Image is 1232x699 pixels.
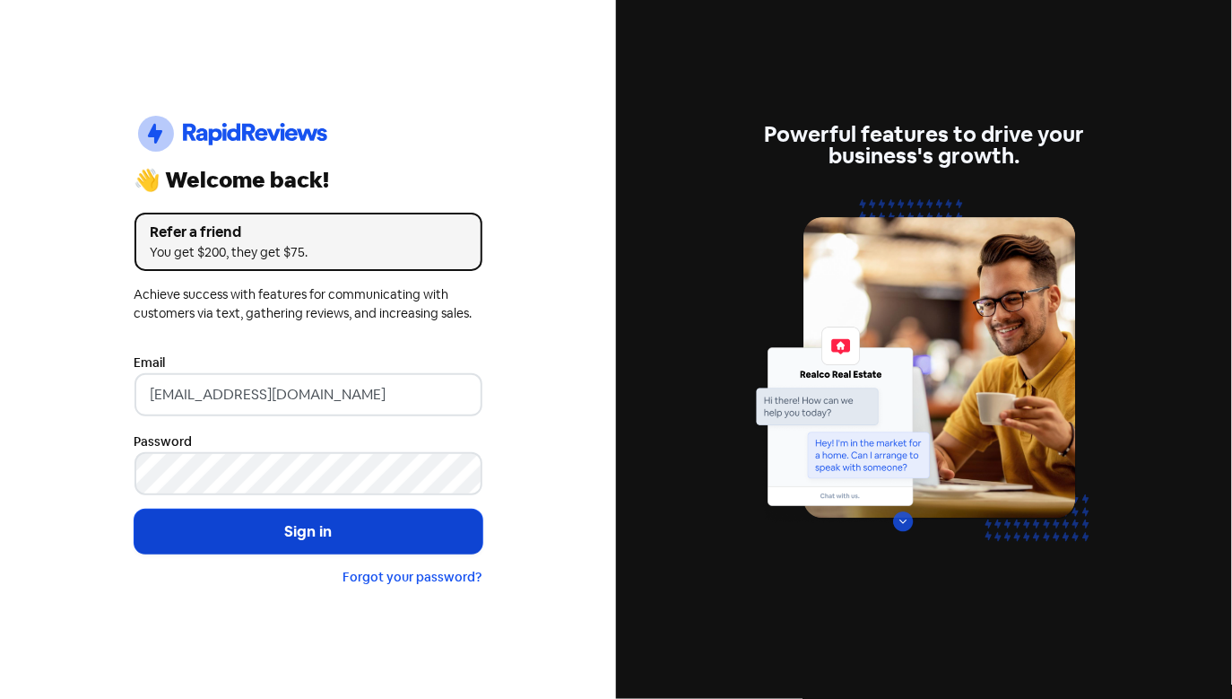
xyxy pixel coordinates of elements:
[151,222,466,243] div: Refer a friend
[134,354,166,372] label: Email
[134,170,482,191] div: 👋 Welcome back!
[134,373,482,416] input: Enter your email address...
[134,433,193,451] label: Password
[134,285,482,323] div: Achieve success with features for communicating with customers via text, gathering reviews, and i...
[134,510,482,555] button: Sign in
[343,569,482,585] a: Forgot your password?
[750,188,1098,575] img: web-chat
[151,243,466,262] div: You get $200, they get $75.
[750,124,1098,167] div: Powerful features to drive your business's growth.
